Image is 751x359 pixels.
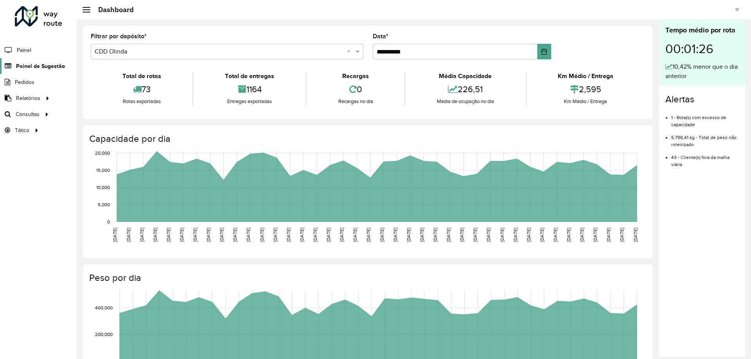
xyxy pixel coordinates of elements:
text: [DATE] [526,228,531,242]
text: [DATE] [166,228,171,242]
text: [DATE] [299,228,304,242]
text: [DATE] [112,228,117,242]
span: Clear all [347,47,354,56]
text: [DATE] [593,228,598,242]
text: [DATE] [379,228,384,242]
text: 400,000 [95,305,113,310]
text: [DATE] [419,228,424,242]
li: 5.796,41 kg - Total de peso não roteirizado [671,128,739,148]
text: [DATE] [206,228,211,242]
text: [DATE] [553,228,558,242]
text: [DATE] [219,228,224,242]
text: [DATE] [606,228,611,242]
text: 5,000 [98,202,110,207]
text: 20,000 [95,150,110,155]
div: Km Médio / Entrega [528,71,643,81]
text: [DATE] [246,228,251,242]
div: Km Médio / Entrega [528,98,643,105]
text: [DATE] [192,228,198,242]
text: [DATE] [486,228,491,242]
div: Total de rotas [93,71,190,81]
text: [DATE] [339,228,344,242]
div: 00:01:26 [665,36,739,62]
div: Média de ocupação no dia [407,98,523,105]
span: Pedidos [15,78,34,86]
li: 43 - Cliente(s) fora da malha viária [671,148,739,168]
h2: Dashboard [90,5,134,14]
text: [DATE] [393,228,398,242]
text: [DATE] [566,228,571,242]
text: [DATE] [579,228,584,242]
text: [DATE] [126,228,131,242]
text: 15,000 [96,168,110,173]
text: 200,000 [95,332,113,337]
span: Painel de Sugestão [16,62,65,70]
text: [DATE] [326,228,331,242]
text: [DATE] [459,228,464,242]
div: Recargas no dia [309,98,402,105]
text: [DATE] [433,228,438,242]
text: [DATE] [286,228,291,242]
text: [DATE] [139,228,144,242]
text: [DATE] [446,228,451,242]
div: Total de entregas [195,71,304,81]
h4: Peso por dia [89,272,645,284]
text: 0 [107,219,110,224]
div: 1164 [195,81,304,98]
div: Média Capacidade [407,71,523,81]
h4: Alertas [665,94,739,105]
text: [DATE] [259,228,264,242]
text: [DATE] [499,228,505,242]
text: [DATE] [539,228,544,242]
text: [DATE] [619,228,624,242]
text: [DATE] [633,228,638,242]
text: [DATE] [366,228,371,242]
label: Filtrar por depósito [91,32,147,41]
span: Tático [15,126,29,134]
span: Painel [17,46,31,54]
text: [DATE] [313,228,318,242]
h4: Capacidade por dia [89,133,645,145]
li: 1 - Rota(s) com excesso de capacidade [671,108,739,128]
div: Rotas exportadas [93,98,190,105]
text: [DATE] [473,228,478,242]
div: 0 [309,81,402,98]
span: Relatórios [16,94,40,102]
label: Data [373,32,388,41]
button: Choose Date [537,44,551,59]
div: 10,42% menor que o dia anterior [665,62,739,81]
div: 73 [93,81,190,98]
text: [DATE] [352,228,358,242]
text: [DATE] [232,228,237,242]
text: [DATE] [273,228,278,242]
div: Tempo médio por rota [665,25,739,36]
text: [DATE] [153,228,158,242]
div: Recargas [309,71,402,81]
div: 226,51 [407,81,523,98]
text: [DATE] [513,228,518,242]
div: Entregas exportadas [195,98,304,105]
span: Consultas [16,110,40,118]
text: 10,000 [96,185,110,190]
div: 2,595 [528,81,643,98]
text: [DATE] [406,228,411,242]
text: [DATE] [179,228,184,242]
